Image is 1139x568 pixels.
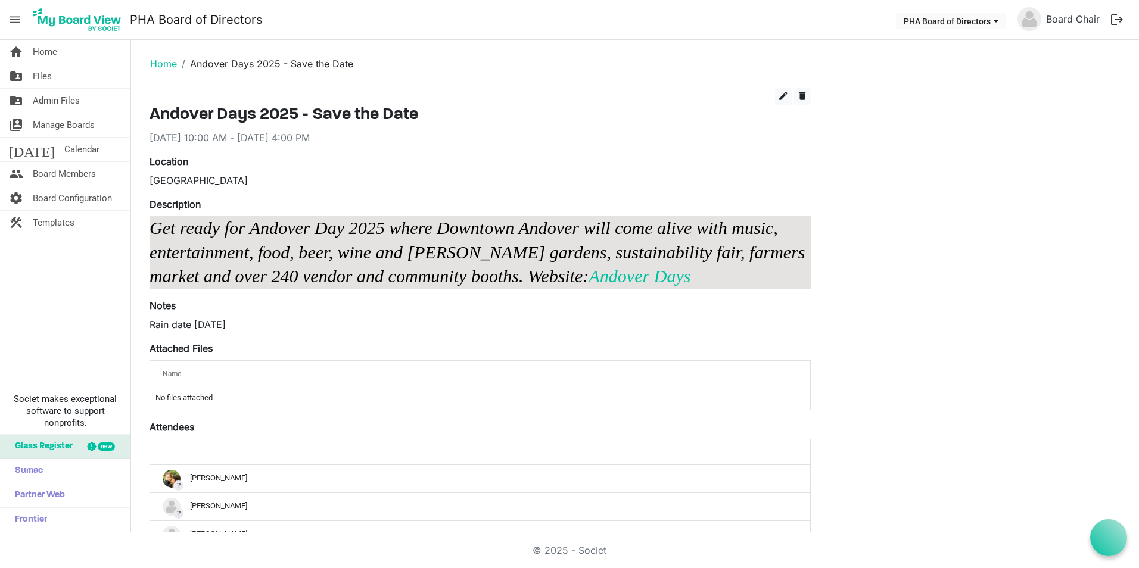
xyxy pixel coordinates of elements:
span: Board Members [33,162,96,186]
div: [PERSON_NAME] [163,526,798,544]
label: Location [150,154,188,168]
div: [DATE] 10:00 AM - [DATE] 4:00 PM [150,130,811,145]
label: Attached Files [150,341,213,355]
span: menu [4,8,26,31]
span: Templates [33,211,74,235]
span: Societ makes exceptional software to support nonprofits. [5,393,125,429]
a: © 2025 - Societ [533,544,606,556]
span: Name [163,370,181,378]
img: My Board View Logo [29,5,125,35]
img: no-profile-picture.svg [163,498,181,516]
div: new [98,442,115,451]
span: people [9,162,23,186]
img: no-profile-picture.svg [163,526,181,544]
label: Notes [150,298,176,313]
div: [GEOGRAPHIC_DATA] [150,173,811,188]
td: No files attached [150,386,810,409]
td: ?David Trachtenberg is template cell column header [150,520,810,548]
span: home [9,40,23,64]
span: Partner Web [9,483,65,507]
a: My Board View Logo [29,5,130,35]
span: Board Configuration [33,186,112,210]
div: [PERSON_NAME] [163,498,798,516]
span: Glass Register [9,435,73,458]
button: logout [1104,7,1129,32]
li: Andover Days 2025 - Save the Date [177,57,353,71]
label: Attendees [150,420,194,434]
a: Board Chair [1041,7,1104,31]
span: Frontier [9,508,47,532]
span: Sumac [9,459,43,483]
span: Files [33,64,52,88]
span: edit [778,90,789,101]
img: 8tm12Kedj1HHhwHw3eiL_5BaKo5uTL_VpOEKi0w8q1lnSeahXIEkJ-9KnB9Ot3wpjYnHvgt8zXU1OEHLlCr8hg_thumb.png [163,470,181,488]
em: Get ready for Andover Day 2025 where Downtown Andover will come alive with music, entertainment, ... [150,218,810,287]
h3: Andover Days 2025 - Save the Date [150,105,811,126]
a: Andover Days [589,266,690,286]
img: no-profile-picture.svg [1017,7,1041,31]
span: Admin Files [33,89,80,113]
button: PHA Board of Directors dropdownbutton [896,13,1006,29]
span: folder_shared [9,89,23,113]
a: PHA Board of Directors [130,8,263,32]
span: delete [797,90,808,101]
span: [DATE] [9,138,55,161]
span: construction [9,211,23,235]
a: Home [150,58,177,70]
span: ? [173,508,183,519]
td: ?Bill Andrews is template cell column header [150,492,810,520]
div: [PERSON_NAME] [163,470,798,488]
button: edit [775,88,792,105]
label: Description [150,197,201,211]
span: switch_account [9,113,23,137]
span: Manage Boards [33,113,95,137]
span: ? [173,480,183,491]
td: ?Alyssa Kevlahan is template cell column header [150,465,810,492]
span: Calendar [64,138,99,161]
span: folder_shared [9,64,23,88]
span: Home [33,40,57,64]
p: Rain date [DATE] [150,317,811,332]
button: delete [794,88,811,105]
span: settings [9,186,23,210]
